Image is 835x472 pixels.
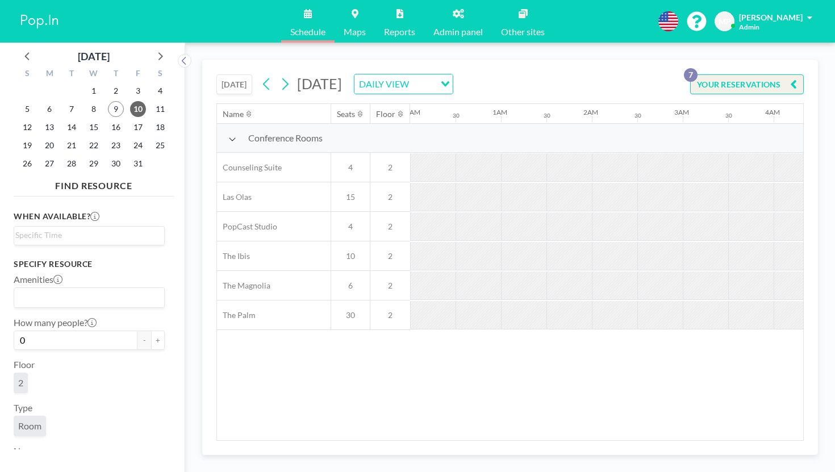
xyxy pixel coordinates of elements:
span: Admin panel [433,27,483,36]
label: Type [14,402,32,413]
div: 4AM [765,108,780,116]
span: Wednesday, October 29, 2025 [86,156,102,172]
span: 4 [331,222,370,232]
div: Search for option [14,288,164,307]
div: 30 [453,112,460,119]
span: Schedule [290,27,325,36]
span: Conference Rooms [248,132,323,144]
span: Monday, October 6, 2025 [41,101,57,117]
span: 6 [331,281,370,291]
div: 3AM [674,108,689,116]
span: Friday, October 31, 2025 [130,156,146,172]
span: MP [719,16,731,27]
span: 10 [331,251,370,261]
span: Thursday, October 16, 2025 [108,119,124,135]
div: Search for option [14,227,164,244]
span: Tuesday, October 28, 2025 [64,156,80,172]
div: Seats [337,109,355,119]
input: Search for option [412,77,434,91]
span: Room [18,420,41,431]
span: 2 [370,251,410,261]
span: Tuesday, October 21, 2025 [64,137,80,153]
label: Floor [14,359,35,370]
span: Maps [344,27,366,36]
span: Wednesday, October 1, 2025 [86,83,102,99]
div: W [83,67,105,82]
div: S [149,67,171,82]
div: 30 [544,112,550,119]
span: Wednesday, October 15, 2025 [86,119,102,135]
span: Saturday, October 4, 2025 [152,83,168,99]
span: 4 [331,162,370,173]
span: Wednesday, October 8, 2025 [86,101,102,117]
div: 2AM [583,108,598,116]
h4: FIND RESOURCE [14,176,174,191]
span: Monday, October 20, 2025 [41,137,57,153]
input: Search for option [15,229,158,241]
span: Thursday, October 2, 2025 [108,83,124,99]
div: 30 [634,112,641,119]
span: Counseling Suite [217,162,282,173]
span: Monday, October 13, 2025 [41,119,57,135]
span: 2 [18,377,23,388]
span: [DATE] [297,75,342,92]
span: Reports [384,27,415,36]
div: Floor [376,109,395,119]
span: 2 [370,162,410,173]
span: 2 [370,192,410,202]
span: Tuesday, October 14, 2025 [64,119,80,135]
div: Search for option [354,74,453,94]
span: 2 [370,310,410,320]
span: Friday, October 17, 2025 [130,119,146,135]
span: Saturday, October 25, 2025 [152,137,168,153]
button: [DATE] [216,74,252,94]
div: Name [223,109,244,119]
button: YOUR RESERVATIONS7 [690,74,804,94]
span: 2 [370,281,410,291]
label: Amenities [14,274,62,285]
span: [PERSON_NAME] [739,12,803,22]
span: Saturday, October 11, 2025 [152,101,168,117]
button: - [137,331,151,350]
div: F [127,67,149,82]
span: Sunday, October 5, 2025 [19,101,35,117]
input: Search for option [15,290,158,305]
button: + [151,331,165,350]
span: Admin [739,23,759,31]
span: The Palm [217,310,256,320]
div: [DATE] [78,48,110,64]
span: PopCast Studio [217,222,277,232]
img: organization-logo [18,10,61,33]
span: Wednesday, October 22, 2025 [86,137,102,153]
span: Tuesday, October 7, 2025 [64,101,80,117]
span: The Ibis [217,251,250,261]
span: Thursday, October 30, 2025 [108,156,124,172]
span: Sunday, October 19, 2025 [19,137,35,153]
span: Sunday, October 26, 2025 [19,156,35,172]
div: 1AM [492,108,507,116]
span: Friday, October 10, 2025 [130,101,146,117]
div: 12AM [402,108,420,116]
label: Name [14,445,37,457]
span: 30 [331,310,370,320]
label: How many people? [14,317,97,328]
span: Sunday, October 12, 2025 [19,119,35,135]
span: 15 [331,192,370,202]
div: T [105,67,127,82]
p: 7 [684,68,698,82]
span: Friday, October 3, 2025 [130,83,146,99]
span: Monday, October 27, 2025 [41,156,57,172]
span: Friday, October 24, 2025 [130,137,146,153]
div: T [61,67,83,82]
h3: Specify resource [14,259,165,269]
span: Las Olas [217,192,252,202]
span: Thursday, October 9, 2025 [108,101,124,117]
span: Saturday, October 18, 2025 [152,119,168,135]
div: M [39,67,61,82]
div: S [16,67,39,82]
span: 2 [370,222,410,232]
span: The Magnolia [217,281,270,291]
div: 30 [725,112,732,119]
span: Thursday, October 23, 2025 [108,137,124,153]
span: Other sites [501,27,545,36]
